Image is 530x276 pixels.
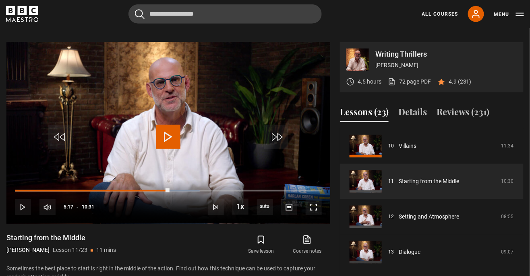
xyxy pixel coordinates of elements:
[15,190,322,192] div: Progress Bar
[232,199,248,215] button: Playback Rate
[53,246,87,255] p: Lesson 11/23
[238,233,284,257] button: Save lesson
[422,10,458,18] a: All Courses
[399,213,459,221] a: Setting and Atmosphere
[39,199,56,215] button: Mute
[358,78,381,86] p: 4.5 hours
[77,204,79,210] span: -
[375,61,517,70] p: [PERSON_NAME]
[6,42,330,224] video-js: Video Player
[437,105,490,122] button: Reviews (231)
[128,4,322,24] input: Search
[6,6,38,22] svg: BBC Maestro
[208,199,224,215] button: Next Lesson
[399,178,459,186] a: Starting from the Middle
[399,248,420,257] a: Dialogue
[257,199,273,215] div: Current quality: 720p
[96,246,116,255] p: 11 mins
[494,10,524,18] button: Toggle navigation
[6,233,116,243] h1: Starting from the Middle
[15,199,31,215] button: Play
[82,200,94,215] span: 10:31
[64,200,73,215] span: 5:17
[449,78,472,86] p: 4.9 (231)
[257,199,273,215] span: auto
[399,142,416,151] a: Villains
[6,246,50,255] p: [PERSON_NAME]
[398,105,427,122] button: Details
[340,105,389,122] button: Lessons (23)
[388,78,431,86] a: 72 page PDF
[281,199,297,215] button: Captions
[284,233,330,257] a: Course notes
[306,199,322,215] button: Fullscreen
[375,51,517,58] p: Writing Thrillers
[135,9,145,19] button: Submit the search query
